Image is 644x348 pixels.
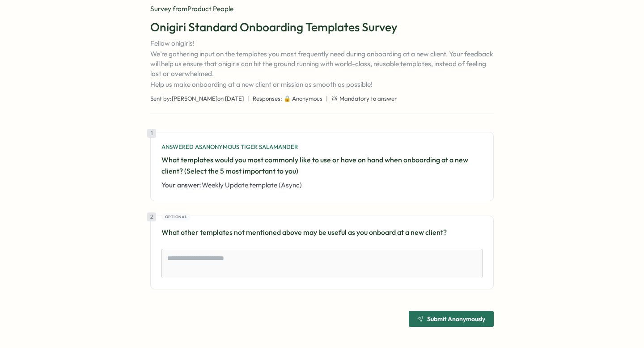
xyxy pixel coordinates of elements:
div: Answered as Anonymous Tiger Salamander [161,143,483,151]
p: What templates would you most commonly like to use or have on hand when onboarding at a new clien... [161,154,483,177]
h1: Onigiri Standard Onboarding Templates Survey [150,19,494,35]
span: Submit Anonymously [427,316,485,322]
div: 1 [147,129,156,138]
span: Weekly Update template (Async) [202,181,302,189]
p: Fellow onigiris! We’re gathering input on the templates you most frequently need during onboardin... [150,38,494,89]
span: Mandatory to answer [339,95,397,103]
div: Survey from Product People [150,4,494,14]
button: Submit Anonymously [409,311,494,327]
span: Responses: 🔒 Anonymous [253,95,322,103]
span: Sent by: [PERSON_NAME] on [DATE] [150,95,244,103]
p: What other templates not mentioned above may be useful as you onboard at a new client? [161,227,483,238]
span: | [247,95,249,103]
span: | [326,95,328,103]
div: 2 [147,212,156,221]
span: Optional [165,214,187,220]
span: Your answer: [161,181,202,189]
